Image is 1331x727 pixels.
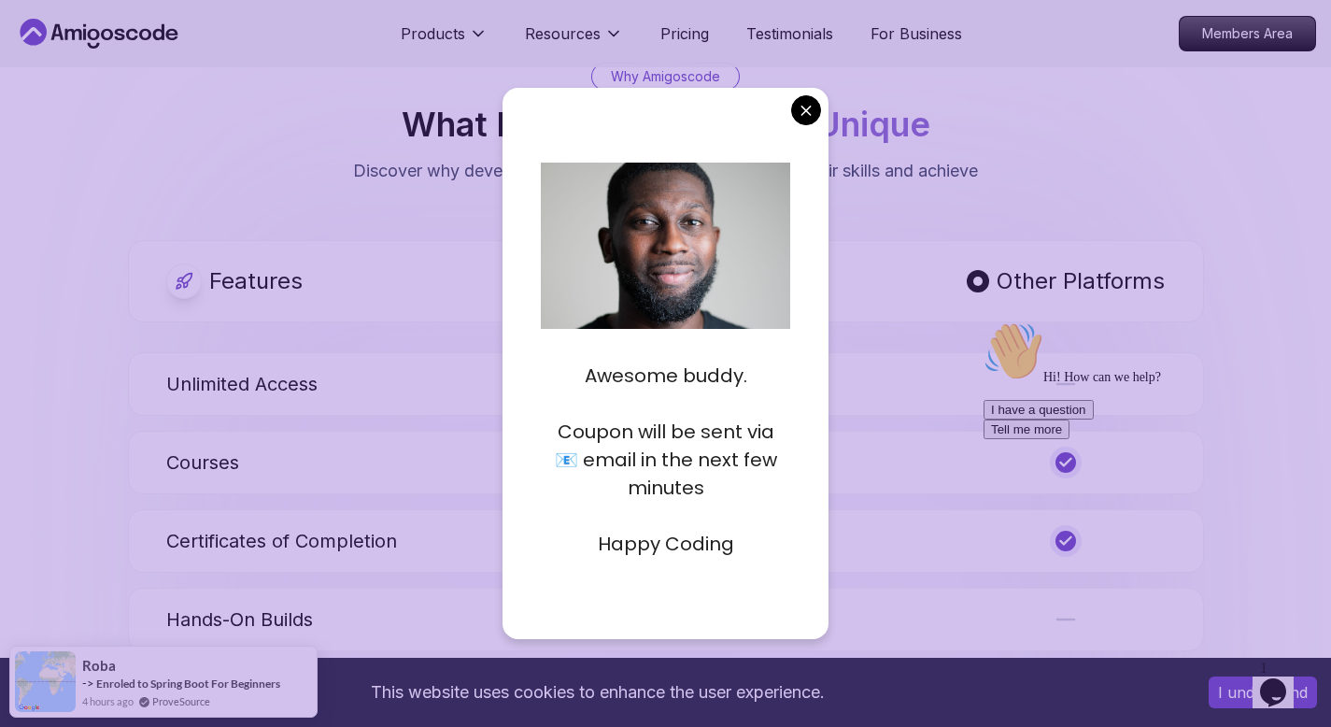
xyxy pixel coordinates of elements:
[660,22,709,45] a: Pricing
[166,449,239,476] p: Courses
[401,22,465,45] p: Products
[1209,677,1317,708] button: Accept cookies
[1179,16,1316,51] a: Members Area
[166,606,313,633] p: Hands-On Builds
[152,693,210,709] a: ProveSource
[611,67,720,86] p: Why Amigoscode
[82,676,94,691] span: ->
[7,86,118,106] button: I have a question
[209,266,303,296] p: Features
[14,672,1181,713] div: This website uses cookies to enhance the user experience.
[82,693,134,709] span: 4 hours ago
[96,677,280,691] a: Enroled to Spring Boot For Beginners
[402,106,930,143] h2: What Makes
[7,7,344,125] div: 👋Hi! How can we help?I have a questionTell me more
[997,266,1165,296] p: Other Platforms
[7,56,185,70] span: Hi! How can we help?
[166,528,397,554] p: Certificates of Completion
[525,22,601,45] p: Resources
[166,371,318,397] p: Unlimited Access
[7,106,93,125] button: Tell me more
[7,7,67,67] img: :wave:
[82,658,116,674] span: Roba
[15,651,76,712] img: provesource social proof notification image
[976,314,1312,643] iframe: chat widget
[352,158,980,210] p: Discover why developers choose Amigoscode to level up their skills and achieve their goals
[871,22,962,45] a: For Business
[1180,17,1315,50] p: Members Area
[525,22,623,60] button: Resources
[1253,652,1312,708] iframe: chat widget
[401,22,488,60] button: Products
[746,22,833,45] a: Testimonials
